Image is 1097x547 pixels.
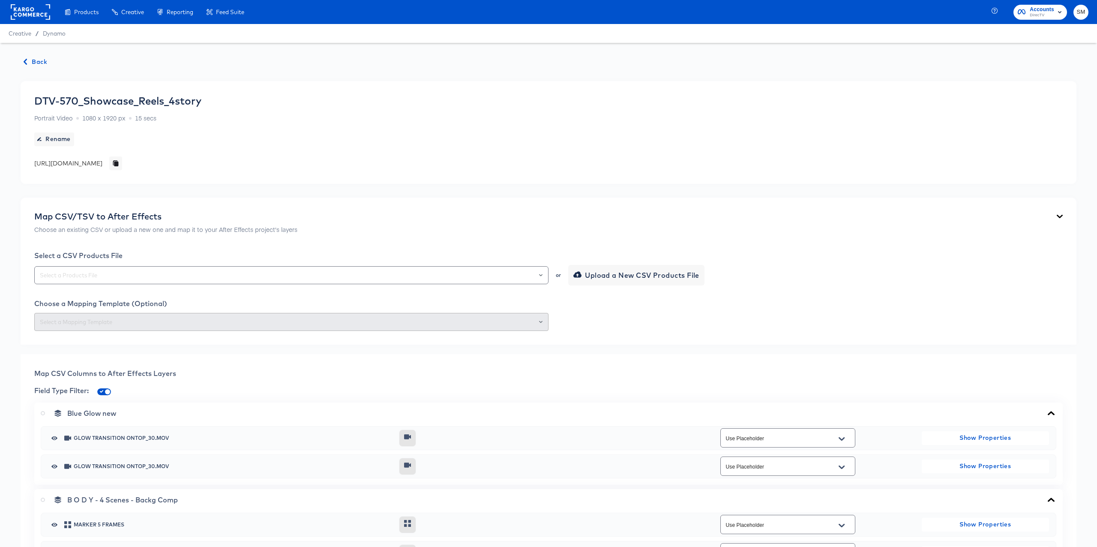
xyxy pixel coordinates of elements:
div: Map CSV/TSV to After Effects [34,211,297,222]
span: Glow Transition OnTop_30.mov [74,464,393,469]
span: Blue Glow new [67,409,116,418]
span: 1080 x 1920 px [82,114,126,122]
span: Feed Suite [216,9,244,15]
div: [URL][DOMAIN_NAME] [34,159,102,168]
span: Field Type Filter: [34,386,89,395]
span: Creative [9,30,31,37]
div: or [555,273,562,278]
div: DTV-570_Showcase_Reels_4story [34,95,201,107]
button: Open [835,460,848,474]
div: Select a CSV Products File [34,251,1063,260]
button: SM [1073,5,1088,20]
span: Reporting [167,9,193,15]
span: Creative [121,9,144,15]
span: marker 5 Frames [74,522,393,527]
span: Glow Transition OnTop_30.mov [74,436,393,441]
span: Show Properties [925,433,1046,443]
input: Select a Mapping Template [38,317,545,327]
span: Upload a New CSV Products File [575,269,699,281]
span: Accounts [1030,5,1054,14]
a: Dynamo [43,30,66,37]
button: Back [21,57,51,67]
span: Portrait Video [34,114,73,122]
button: AccountsDirecTV [1013,5,1067,20]
button: Show Properties [922,518,1049,532]
button: Rename [34,132,74,146]
button: Upload a New CSV Products File [568,265,704,286]
span: Products [74,9,99,15]
span: Show Properties [925,461,1046,472]
span: SM [1077,7,1085,17]
button: Open [835,432,848,446]
span: 15 secs [135,114,156,122]
span: B O D Y - 4 Scenes - Backg Comp [67,496,178,504]
div: Choose a Mapping Template (Optional) [34,299,1063,308]
button: Show Properties [922,431,1049,445]
input: Select a Products File [38,270,545,280]
span: DirecTV [1030,12,1054,19]
span: Map CSV Columns to After Effects Layers [34,369,176,378]
button: Open [835,519,848,532]
span: Show Properties [925,519,1046,530]
button: Show Properties [922,460,1049,473]
span: Back [24,57,47,67]
span: Rename [38,134,71,144]
span: / [31,30,43,37]
button: Open [539,269,543,281]
p: Choose an existing CSV or upload a new one and map it to your After Effects project's layers [34,225,297,234]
